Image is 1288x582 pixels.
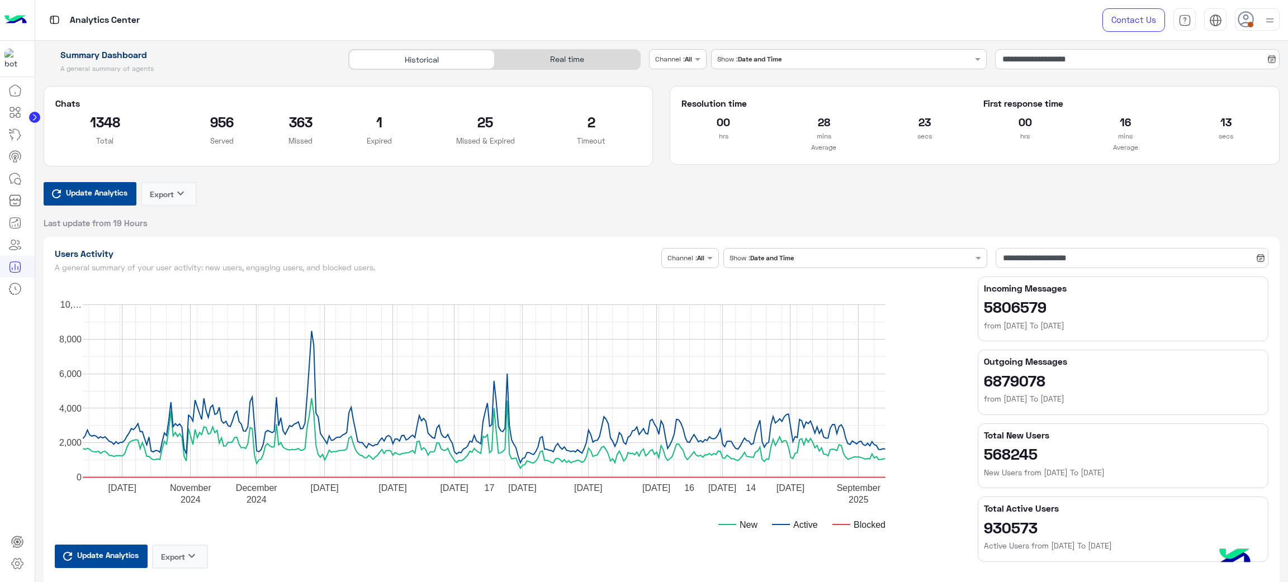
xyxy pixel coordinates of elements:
[55,276,958,545] svg: A chart.
[55,113,155,131] h2: 1348
[181,494,201,504] text: 2024
[984,445,1262,462] h2: 568245
[288,113,312,131] h2: 363
[684,483,694,492] text: 16
[984,467,1262,478] h6: New Users from [DATE] To [DATE]
[329,113,429,131] h2: 1
[495,50,640,69] div: Real time
[984,298,1262,316] h2: 5806579
[983,113,1067,131] h2: 00
[984,320,1262,331] h6: from [DATE] To [DATE]
[836,483,880,492] text: September
[152,545,208,569] button: Exportkeyboard_arrow_down
[854,519,885,529] text: Blocked
[63,185,130,200] span: Update Analytics
[349,50,494,69] div: Historical
[1178,14,1191,27] img: tab
[59,369,81,378] text: 6,000
[1215,537,1254,576] img: hulul-logo.png
[59,334,81,344] text: 8,000
[984,371,1262,389] h2: 6879078
[235,483,277,492] text: December
[288,135,312,146] p: Missed
[750,254,794,262] b: Date and Time
[1083,113,1167,131] h2: 16
[44,64,336,73] h5: A general summary of agents
[681,98,966,109] h5: Resolution time
[984,518,1262,536] h2: 930573
[883,131,967,142] p: secs
[697,254,704,262] b: All
[48,13,61,27] img: tab
[55,263,657,272] h5: A general summary of your user activity: new users, engaging users, and blocked users.
[541,135,641,146] p: Timeout
[984,283,1262,294] h5: Incoming Messages
[44,49,336,60] h1: Summary Dashboard
[685,55,692,63] b: All
[174,187,187,200] i: keyboard_arrow_down
[108,483,136,492] text: [DATE]
[1263,13,1277,27] img: profile
[642,483,670,492] text: [DATE]
[541,113,641,131] h2: 2
[1173,8,1196,32] a: tab
[310,483,338,492] text: [DATE]
[70,13,140,28] p: Analytics Center
[55,98,642,109] h5: Chats
[440,483,468,492] text: [DATE]
[681,142,966,153] p: Average
[4,8,27,32] img: Logo
[984,503,1262,514] h5: Total Active Users
[44,217,148,228] span: Last update from 19 Hours
[1083,131,1167,142] p: mins
[984,393,1262,404] h6: from [DATE] To [DATE]
[74,547,141,562] span: Update Analytics
[1209,14,1222,27] img: tab
[782,131,866,142] p: mins
[984,356,1262,367] h5: Outgoing Messages
[329,135,429,146] p: Expired
[984,430,1262,441] h5: Total New Users
[44,182,136,206] button: Update Analytics
[708,483,736,492] text: [DATE]
[740,519,757,529] text: New
[849,494,869,504] text: 2025
[983,142,1268,153] p: Average
[55,545,148,568] button: Update Analytics
[984,540,1262,551] h6: Active Users from [DATE] To [DATE]
[508,483,536,492] text: [DATE]
[793,519,818,529] text: Active
[738,55,782,63] b: Date and Time
[172,135,272,146] p: Served
[60,300,81,309] text: 10,…
[185,549,198,562] i: keyboard_arrow_down
[55,135,155,146] p: Total
[776,483,804,492] text: [DATE]
[1102,8,1165,32] a: Contact Us
[983,98,1268,109] h5: First response time
[4,49,25,69] img: 1403182699927242
[172,113,272,131] h2: 956
[378,483,406,492] text: [DATE]
[55,248,657,259] h1: Users Activity
[983,131,1067,142] p: hrs
[169,483,211,492] text: November
[141,182,197,206] button: Exportkeyboard_arrow_down
[246,494,266,504] text: 2024
[746,483,756,492] text: 14
[77,473,82,482] text: 0
[59,403,81,413] text: 4,000
[1184,113,1268,131] h2: 13
[446,135,524,146] p: Missed & Expired
[574,483,602,492] text: [DATE]
[681,113,765,131] h2: 00
[484,483,494,492] text: 17
[1184,131,1268,142] p: secs
[59,438,81,447] text: 2,000
[782,113,866,131] h2: 28
[681,131,765,142] p: hrs
[446,113,524,131] h2: 25
[883,113,967,131] h2: 23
